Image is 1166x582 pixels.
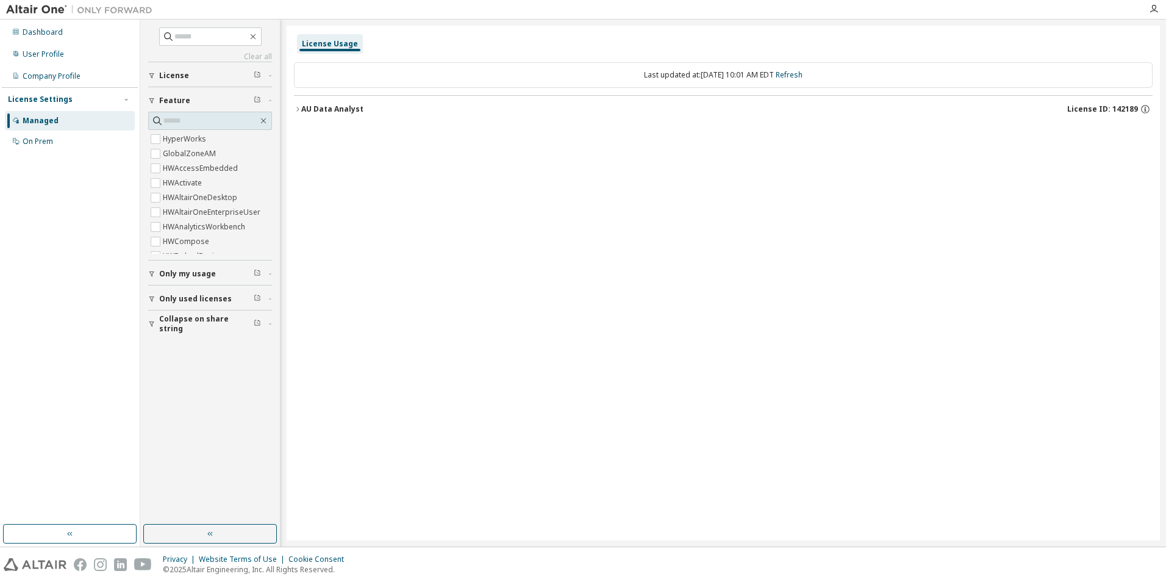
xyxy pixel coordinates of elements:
[254,71,261,81] span: Clear filter
[159,294,232,304] span: Only used licenses
[163,176,204,190] label: HWActivate
[23,49,64,59] div: User Profile
[159,314,254,334] span: Collapse on share string
[776,70,803,80] a: Refresh
[114,558,127,571] img: linkedin.svg
[159,269,216,279] span: Only my usage
[163,205,263,220] label: HWAltairOneEnterpriseUser
[74,558,87,571] img: facebook.svg
[302,39,358,49] div: License Usage
[159,96,190,106] span: Feature
[23,116,59,126] div: Managed
[163,190,240,205] label: HWAltairOneDesktop
[148,286,272,312] button: Only used licenses
[94,558,107,571] img: instagram.svg
[8,95,73,104] div: License Settings
[254,319,261,329] span: Clear filter
[163,220,248,234] label: HWAnalyticsWorkbench
[23,137,53,146] div: On Prem
[294,96,1153,123] button: AU Data AnalystLicense ID: 142189
[163,555,199,564] div: Privacy
[163,564,351,575] p: © 2025 Altair Engineering, Inc. All Rights Reserved.
[148,52,272,62] a: Clear all
[301,104,363,114] div: AU Data Analyst
[254,269,261,279] span: Clear filter
[23,27,63,37] div: Dashboard
[159,71,189,81] span: License
[163,161,240,176] label: HWAccessEmbedded
[148,260,272,287] button: Only my usage
[6,4,159,16] img: Altair One
[148,311,272,337] button: Collapse on share string
[163,146,218,161] label: GlobalZoneAM
[294,62,1153,88] div: Last updated at: [DATE] 10:01 AM EDT
[148,62,272,89] button: License
[1067,104,1138,114] span: License ID: 142189
[254,96,261,106] span: Clear filter
[23,71,80,81] div: Company Profile
[288,555,351,564] div: Cookie Consent
[163,234,212,249] label: HWCompose
[134,558,152,571] img: youtube.svg
[199,555,288,564] div: Website Terms of Use
[148,87,272,114] button: Feature
[4,558,66,571] img: altair_logo.svg
[163,132,209,146] label: HyperWorks
[254,294,261,304] span: Clear filter
[163,249,220,264] label: HWEmbedBasic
